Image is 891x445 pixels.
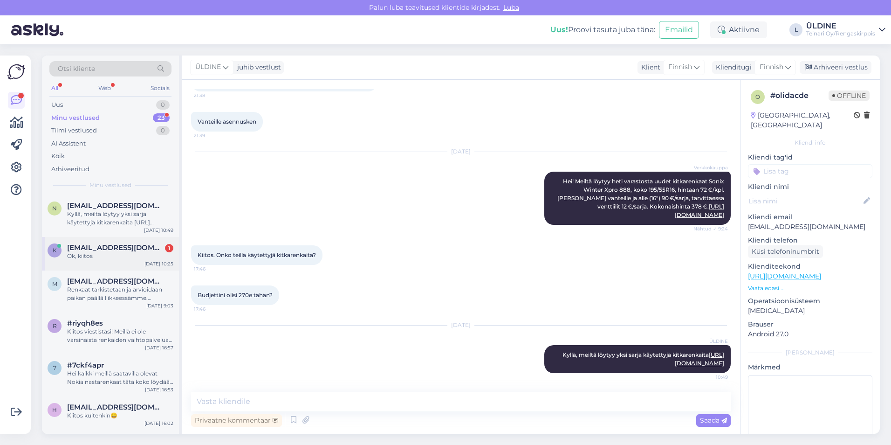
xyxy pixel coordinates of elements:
div: [DATE] 16:57 [145,344,173,351]
span: Nähtud ✓ 9:24 [693,225,728,232]
div: [DATE] [191,147,731,156]
span: Hei! Meiltä löytyy heti varastosta uudet kitkarenkaat Sonix Winter Xpro 888, koko 195/55R16, hint... [557,178,726,218]
span: 17:46 [194,265,229,272]
span: Luba [500,3,522,12]
div: [GEOGRAPHIC_DATA], [GEOGRAPHIC_DATA] [751,111,854,130]
div: 0 [156,100,170,110]
p: Kliendi email [748,212,872,222]
div: [DATE] 16:53 [145,386,173,393]
div: 0 [156,126,170,135]
div: Kõik [51,152,65,161]
div: Kyllä, meiltä löytyy yksi sarja käytettyjä kitkarenkaita [URL][DOMAIN_NAME] [67,210,173,227]
span: ÜLDINE [195,62,221,72]
span: Verkkokauppa [693,164,728,171]
div: Proovi tasuta juba täna: [550,24,655,35]
span: Minu vestlused [89,181,131,189]
p: Märkmed [748,362,872,372]
div: Arhiveeritud [51,165,89,174]
div: Minu vestlused [51,113,100,123]
span: #riyqh8es [67,319,103,327]
span: 21:38 [194,92,229,99]
div: [DATE] 9:03 [146,302,173,309]
div: [DATE] 16:02 [144,420,173,427]
div: Privaatne kommentaar [191,414,282,427]
span: Budjettini olisi 270e tähän? [198,292,273,299]
div: # olidacde [770,90,829,101]
span: Saada [700,416,727,424]
div: [PERSON_NAME] [748,348,872,357]
span: harri.t.laakso@gmail.com [67,403,164,411]
div: Aktiivne [710,21,767,38]
p: [EMAIL_ADDRESS][DOMAIN_NAME] [748,222,872,232]
div: 1 [165,244,173,252]
b: Uus! [550,25,568,34]
span: ninaalisatuominen@gmail.com [67,202,164,210]
span: h [52,406,57,413]
p: Kliendi tag'id [748,153,872,162]
div: Socials [149,82,171,94]
span: 7 [53,364,56,371]
p: [MEDICAL_DATA] [748,306,872,316]
span: Otsi kliente [58,64,95,74]
span: Kiitos. Onko teillä käytettyjä kitkarenkaita? [198,251,316,258]
div: ÜLDINE [806,22,875,30]
div: [DATE] [191,321,731,329]
div: Teinari Oy/Rengaskirppis [806,30,875,37]
p: Kliendi telefon [748,236,872,245]
div: All [49,82,60,94]
div: Renkaat tarkistetaan ja arvioidaan paikan päällä liikkeessämme. Tervetuloa käymään, niin katsotaa... [67,285,173,302]
span: mustafayaqubi177@gmail.com [67,277,164,285]
div: Kiitos viestistäsi! Meillä ei ole varsinaista renkaiden vaihtopalvelua (esim. kitkat nastarenkais... [67,327,173,344]
span: n [52,205,57,212]
img: Askly Logo [7,63,25,81]
span: r [53,322,57,329]
span: ÜLDINE [693,338,728,345]
p: Brauser [748,320,872,329]
div: juhib vestlust [233,63,281,72]
div: [DATE] 10:49 [144,227,173,234]
div: Web [96,82,113,94]
div: Hei kaikki meillä saatavilla olevat Nokia nastarenkaat tätä koko löydäät täältä - [URL][DOMAIN_NAME] [67,369,173,386]
span: o [755,93,760,100]
div: Kiitos kuitenkin😀 [67,411,173,420]
div: [DATE] 10:25 [144,260,173,267]
span: k [53,247,57,254]
span: Finnish [668,62,692,72]
div: Klienditugi [712,63,752,72]
span: 10:49 [693,374,728,381]
div: Arhiveeri vestlus [800,61,871,74]
span: katjagrahn17@gmail.com [67,243,164,252]
p: Kliendi nimi [748,182,872,192]
span: 21:39 [194,132,229,139]
span: #7ckf4apr [67,361,104,369]
input: Lisa nimi [748,196,862,206]
p: Android 27.0 [748,329,872,339]
a: ÜLDINETeinari Oy/Rengaskirppis [806,22,885,37]
div: Tiimi vestlused [51,126,97,135]
span: Offline [829,90,870,101]
div: Ok, kiitos [67,252,173,260]
span: Vanteille asennusken [198,118,256,125]
div: Klient [637,63,660,72]
span: Kyllä, meiltä löytyy yksi sarja käytettyjä kitkarenkaita [562,351,724,367]
input: Lisa tag [748,164,872,178]
p: Klienditeekond [748,262,872,271]
a: [URL][DOMAIN_NAME] [748,272,821,280]
div: L [789,23,802,36]
div: AI Assistent [51,139,86,148]
div: Uus [51,100,63,110]
span: 17:46 [194,306,229,313]
p: Vaata edasi ... [748,284,872,292]
span: Finnish [760,62,783,72]
p: Operatsioonisüsteem [748,296,872,306]
div: Küsi telefoninumbrit [748,245,823,258]
button: Emailid [659,21,699,39]
div: 23 [153,113,170,123]
span: m [52,280,57,287]
div: Kliendi info [748,139,872,147]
